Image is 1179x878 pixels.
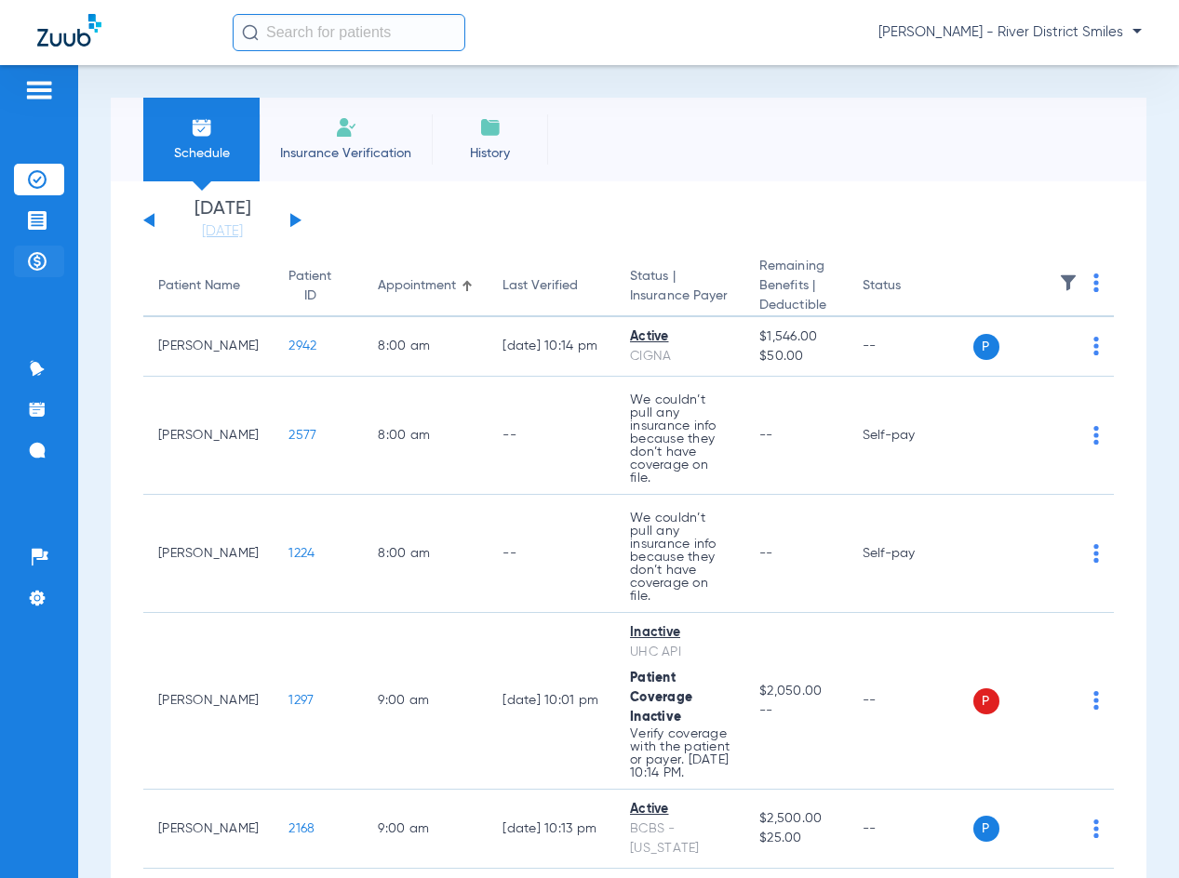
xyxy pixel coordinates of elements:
[143,790,274,869] td: [PERSON_NAME]
[973,334,999,360] span: P
[848,317,973,377] td: --
[848,495,973,613] td: Self-pay
[759,809,833,829] span: $2,500.00
[288,694,314,707] span: 1297
[630,286,730,306] span: Insurance Payer
[759,829,833,848] span: $25.00
[288,267,348,306] div: Patient ID
[488,317,615,377] td: [DATE] 10:14 PM
[759,296,833,315] span: Deductible
[502,276,600,296] div: Last Verified
[630,512,730,603] p: We couldn’t pull any insurance info because they don’t have coverage on file.
[157,144,246,163] span: Schedule
[335,116,357,139] img: Manual Insurance Verification
[630,347,730,366] div: CIGNA
[288,339,316,353] span: 2942
[615,257,744,317] th: Status |
[191,116,213,139] img: Schedule
[363,495,488,613] td: 8:00 AM
[759,547,773,560] span: --
[1059,273,1078,292] img: filter.svg
[479,116,502,139] img: History
[878,23,1142,42] span: [PERSON_NAME] - River District Smiles
[143,495,274,613] td: [PERSON_NAME]
[158,276,259,296] div: Patient Name
[630,727,730,779] p: Verify coverage with the patient or payer. [DATE] 10:14 PM.
[363,377,488,495] td: 8:00 AM
[1086,789,1179,878] iframe: Chat Widget
[158,276,240,296] div: Patient Name
[378,276,473,296] div: Appointment
[143,317,274,377] td: [PERSON_NAME]
[630,327,730,347] div: Active
[1093,691,1099,710] img: group-dot-blue.svg
[759,682,833,701] span: $2,050.00
[848,257,973,317] th: Status
[143,377,274,495] td: [PERSON_NAME]
[1093,544,1099,563] img: group-dot-blue.svg
[848,613,973,790] td: --
[630,672,692,724] span: Patient Coverage Inactive
[973,688,999,714] span: P
[502,276,578,296] div: Last Verified
[288,267,331,306] div: Patient ID
[759,429,773,442] span: --
[759,701,833,721] span: --
[630,393,730,485] p: We couldn’t pull any insurance info because they don’t have coverage on file.
[630,819,730,858] div: BCBS - [US_STATE]
[848,377,973,495] td: Self-pay
[167,222,278,241] a: [DATE]
[233,14,465,51] input: Search for patients
[242,24,259,41] img: Search Icon
[488,377,615,495] td: --
[488,495,615,613] td: --
[24,79,54,101] img: hamburger-icon
[274,144,418,163] span: Insurance Verification
[446,144,534,163] span: History
[378,276,456,296] div: Appointment
[848,790,973,869] td: --
[288,547,315,560] span: 1224
[973,816,999,842] span: P
[37,14,101,47] img: Zuub Logo
[759,327,833,347] span: $1,546.00
[288,429,316,442] span: 2577
[1093,337,1099,355] img: group-dot-blue.svg
[143,613,274,790] td: [PERSON_NAME]
[744,257,848,317] th: Remaining Benefits |
[1093,426,1099,445] img: group-dot-blue.svg
[167,200,278,241] li: [DATE]
[1093,273,1099,292] img: group-dot-blue.svg
[759,347,833,366] span: $50.00
[288,822,315,835] span: 2168
[488,790,615,869] td: [DATE] 10:13 PM
[630,623,730,643] div: Inactive
[630,800,730,819] div: Active
[363,613,488,790] td: 9:00 AM
[488,613,615,790] td: [DATE] 10:01 PM
[363,317,488,377] td: 8:00 AM
[363,790,488,869] td: 9:00 AM
[630,643,730,662] div: UHC API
